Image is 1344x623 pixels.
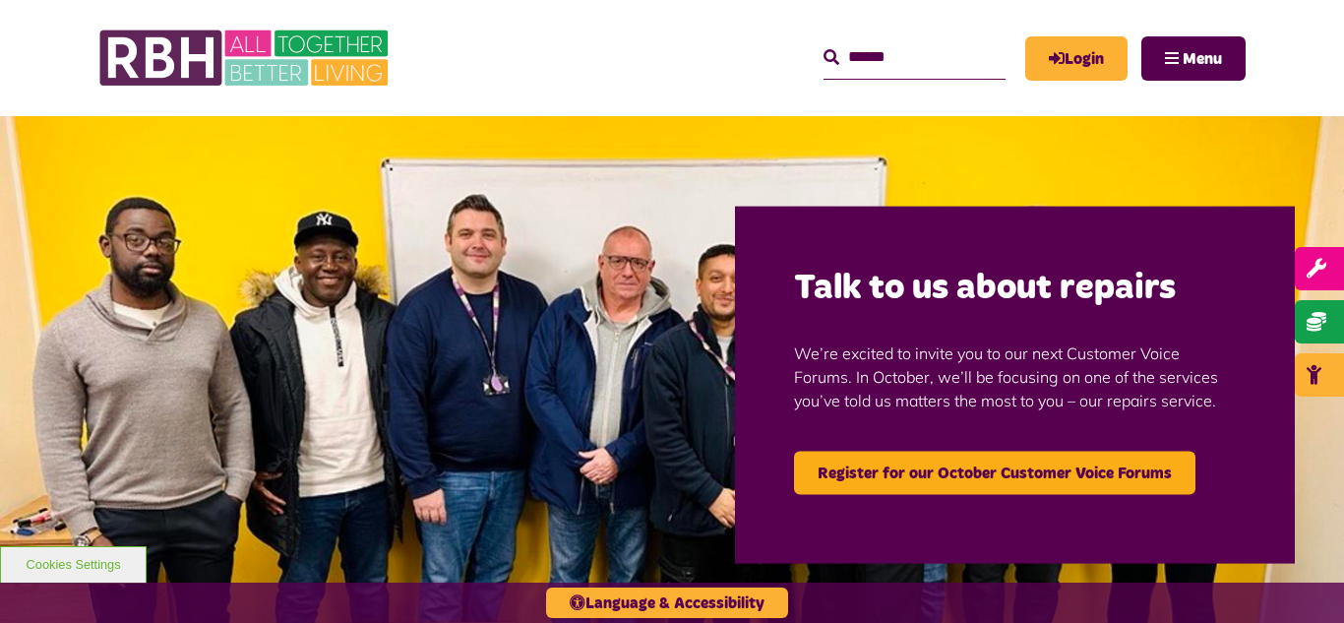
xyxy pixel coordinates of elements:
[1183,51,1222,67] span: Menu
[1255,534,1344,623] iframe: Netcall Web Assistant for live chat
[1025,36,1128,81] a: MyRBH
[1141,36,1246,81] button: Navigation
[546,588,788,618] button: Language & Accessibility
[794,265,1236,311] h2: Talk to us about repairs
[794,451,1195,494] a: Register for our October Customer Voice Forums
[98,20,394,96] img: RBH
[794,311,1236,441] p: We’re excited to invite you to our next Customer Voice Forums. In October, we’ll be focusing on o...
